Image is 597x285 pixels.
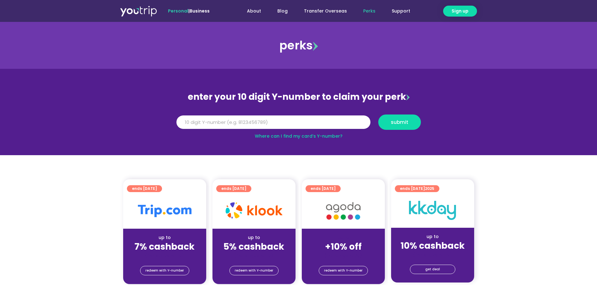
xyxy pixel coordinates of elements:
strong: 7% cashback [134,241,195,253]
div: up to [128,234,201,241]
a: ends [DATE] [306,185,341,192]
strong: 10% cashback [401,240,465,252]
div: enter your 10 digit Y-number to claim your perk [173,89,424,105]
span: get deal [425,265,440,274]
a: Transfer Overseas [296,5,355,17]
div: (for stays only) [217,252,291,259]
div: up to [217,234,291,241]
a: redeem with Y-number [140,266,189,275]
span: | [168,8,210,14]
a: Support [384,5,418,17]
span: redeem with Y-number [235,266,273,275]
nav: Menu [227,5,418,17]
input: 10 digit Y-number (e.g. 8123456789) [176,115,370,129]
span: Personal [168,8,188,14]
span: up to [338,234,349,241]
a: Business [190,8,210,14]
a: ends [DATE]2025 [395,185,439,192]
a: Sign up [443,6,477,17]
a: Where can I find my card’s Y-number? [255,133,343,139]
strong: 5% cashback [223,241,284,253]
div: up to [396,233,469,240]
div: (for stays only) [307,252,380,259]
span: ends [DATE] [221,185,246,192]
span: redeem with Y-number [324,266,363,275]
a: Perks [355,5,384,17]
span: ends [DATE] [132,185,157,192]
button: submit [378,115,421,130]
a: ends [DATE] [127,185,162,192]
a: ends [DATE] [216,185,251,192]
a: redeem with Y-number [229,266,279,275]
a: get deal [410,265,455,274]
div: (for stays only) [396,252,469,258]
strong: +10% off [325,241,362,253]
div: (for stays only) [128,252,201,259]
a: About [239,5,269,17]
span: ends [DATE] [311,185,336,192]
span: redeem with Y-number [145,266,184,275]
span: ends [DATE] [400,185,434,192]
form: Y Number [176,115,421,135]
span: Sign up [452,8,469,14]
span: submit [391,120,408,125]
a: redeem with Y-number [319,266,368,275]
span: 2025 [425,186,434,191]
a: Blog [269,5,296,17]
